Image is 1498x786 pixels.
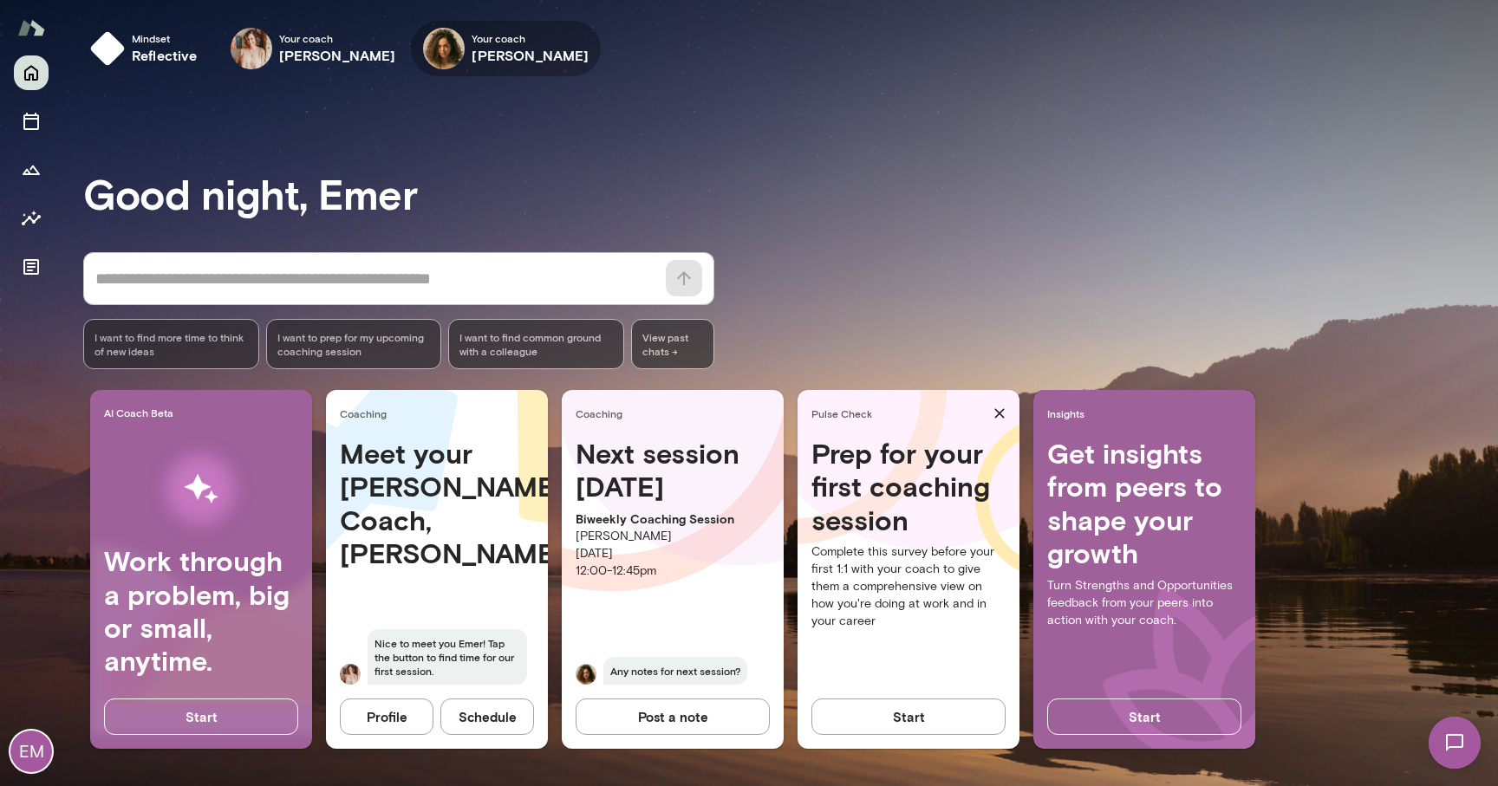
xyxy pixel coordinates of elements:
img: AI Workflows [124,434,278,544]
span: Coaching [340,406,541,420]
span: Insights [1047,406,1248,420]
img: Mento [17,11,45,44]
img: mindset [90,31,125,66]
button: Schedule [440,698,534,735]
p: Complete this survey before your first 1:1 with your coach to give them a comprehensive view on h... [811,543,1006,630]
button: Start [811,698,1006,735]
div: EM [10,731,52,772]
span: Your coach [279,31,396,45]
span: I want to prep for my upcoming coaching session [277,330,431,358]
button: Growth Plan [14,153,49,187]
div: I want to find more time to think of new ideas [83,319,259,369]
button: Start [1047,698,1241,735]
p: [PERSON_NAME] [576,528,770,545]
button: Home [14,55,49,90]
span: Nice to meet you Emer! Tap the button to find time for our first session. [368,629,527,685]
img: Najla [576,664,596,685]
h4: Prep for your first coaching session [811,437,1006,536]
div: I want to find common ground with a colleague [448,319,624,369]
img: Nancy Alsip [231,28,272,69]
div: Najla ElmachtoubYour coach[PERSON_NAME] [411,21,601,76]
h3: Good night, Emer [83,169,1498,218]
span: I want to find common ground with a colleague [459,330,613,358]
span: Coaching [576,406,777,420]
h6: reflective [132,45,198,66]
span: AI Coach Beta [104,406,305,419]
h6: [PERSON_NAME] [279,45,396,66]
p: Biweekly Coaching Session [576,510,770,528]
div: I want to prep for my upcoming coaching session [266,319,442,369]
span: I want to find more time to think of new ideas [94,330,248,358]
button: Mindsetreflective [83,21,212,76]
p: Turn Strengths and Opportunities feedback from your peers into action with your coach. [1047,577,1241,629]
img: Najla Elmachtoub [423,28,465,69]
span: Pulse Check [811,406,987,420]
h4: Get insights from peers to shape your growth [1047,437,1241,570]
h6: [PERSON_NAME] [472,45,589,66]
button: Sessions [14,104,49,139]
span: Any notes for next session? [603,657,747,685]
span: Your coach [472,31,589,45]
button: Documents [14,250,49,284]
span: Mindset [132,31,198,45]
div: Nancy AlsipYour coach[PERSON_NAME] [218,21,408,76]
p: [DATE] [576,545,770,562]
h4: Meet your [PERSON_NAME] Coach, [PERSON_NAME] [340,437,534,570]
button: Insights [14,201,49,236]
h4: Next session [DATE] [576,437,770,503]
img: Nancy Alsip Alsip [340,664,361,685]
span: View past chats -> [631,319,714,369]
button: Profile [340,698,433,735]
button: Start [104,698,298,735]
p: 12:00 - 12:45pm [576,562,770,580]
h4: Work through a problem, big or small, anytime. [104,544,298,678]
button: Post a note [576,698,770,735]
